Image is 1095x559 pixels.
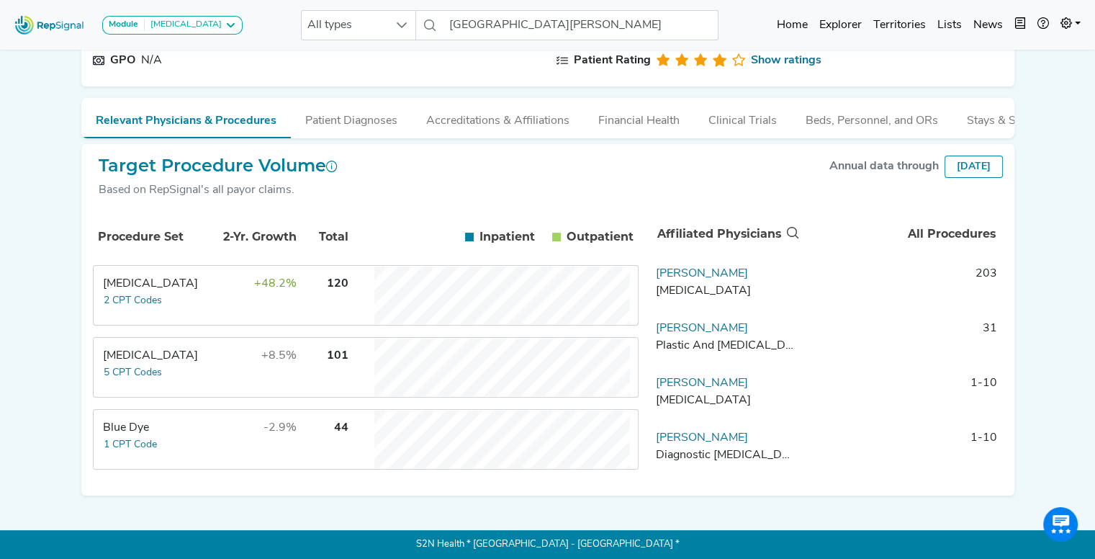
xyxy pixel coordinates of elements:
[103,437,158,453] button: 1 CPT Code
[263,422,297,434] span: -2.9%
[945,156,1003,178] div: [DATE]
[802,210,1002,258] th: All Procedures
[102,16,243,35] button: Module[MEDICAL_DATA]
[103,292,163,309] button: 2 CPT Codes
[261,350,297,362] span: +8.5%
[656,268,748,279] a: [PERSON_NAME]
[327,350,348,362] span: 101
[801,320,1003,363] td: 31
[814,11,868,40] a: Explorer
[751,52,821,69] a: Show ratings
[656,447,796,464] div: Diagnostic Radiology
[81,530,1014,559] p: S2N Health * [GEOGRAPHIC_DATA] - [GEOGRAPHIC_DATA] *
[656,282,796,300] div: General Surgery
[584,98,694,137] button: Financial Health
[443,10,718,40] input: Search a physician or facility
[651,210,802,258] th: Affiliated Physicians
[109,20,138,29] strong: Module
[656,337,796,354] div: Plastic And Reconstructive Surgery
[801,265,1003,308] td: 203
[952,98,1066,137] button: Stays & Services
[96,213,204,261] th: Procedure Set
[479,228,535,246] span: Inpatient
[81,98,291,138] button: Relevant Physicians & Procedures
[103,347,202,365] div: Mastectomy
[103,275,202,292] div: Lumpectomy
[103,419,202,437] div: Blue Dye
[791,98,952,137] button: Beds, Personnel, and ORs
[145,19,222,31] div: [MEDICAL_DATA]
[574,52,651,69] div: Patient Rating
[771,11,814,40] a: Home
[327,278,348,290] span: 120
[291,98,412,137] button: Patient Diagnoses
[694,98,791,137] button: Clinical Trials
[141,52,162,69] div: N/A
[656,323,748,334] a: [PERSON_NAME]
[99,156,338,176] h2: Target Procedure Volume
[868,11,932,40] a: Territories
[567,228,634,246] span: Outpatient
[103,365,163,381] button: 5 CPT Codes
[334,422,348,434] span: 44
[801,375,1003,418] td: 1-10
[829,158,939,175] div: Annual data through
[656,432,748,444] a: [PERSON_NAME]
[412,98,584,137] button: Accreditations & Affiliations
[302,11,388,40] span: All types
[968,11,1009,40] a: News
[300,213,351,261] th: Total
[801,429,1003,473] td: 1-10
[1009,11,1032,40] button: Intel Book
[656,377,748,389] a: [PERSON_NAME]
[99,182,338,199] div: Based on RepSignal's all payor claims.
[656,392,796,409] div: General Surgery
[205,213,299,261] th: 2-Yr. Growth
[254,278,297,290] span: +48.2%
[110,52,135,69] div: GPO
[932,11,968,40] a: Lists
